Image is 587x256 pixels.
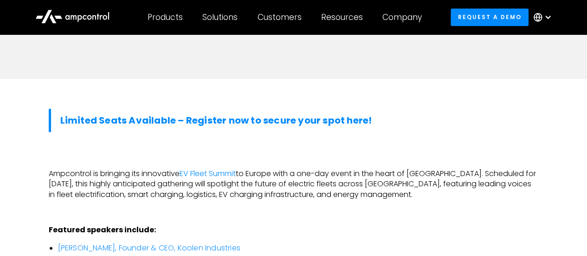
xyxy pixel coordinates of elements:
[202,12,238,22] div: Solutions
[49,151,539,161] p: ‍
[258,12,302,22] div: Customers
[321,12,363,22] div: Resources
[58,243,240,253] a: [PERSON_NAME], Founder & CEO, Koolen Industries
[382,12,422,22] div: Company
[180,168,236,179] a: EV Fleet Summit
[148,12,183,22] div: Products
[49,207,539,217] p: ‍
[451,8,529,26] a: Request a demo
[60,114,372,127] a: Limited Seats Available – Register now to secure your spot here!
[49,109,539,132] blockquote: ‍
[49,169,539,200] p: Ampcontrol is bringing its innovative to Europe with a one-day event in the heart of [GEOGRAPHIC_...
[49,224,156,235] strong: Featured speakers include:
